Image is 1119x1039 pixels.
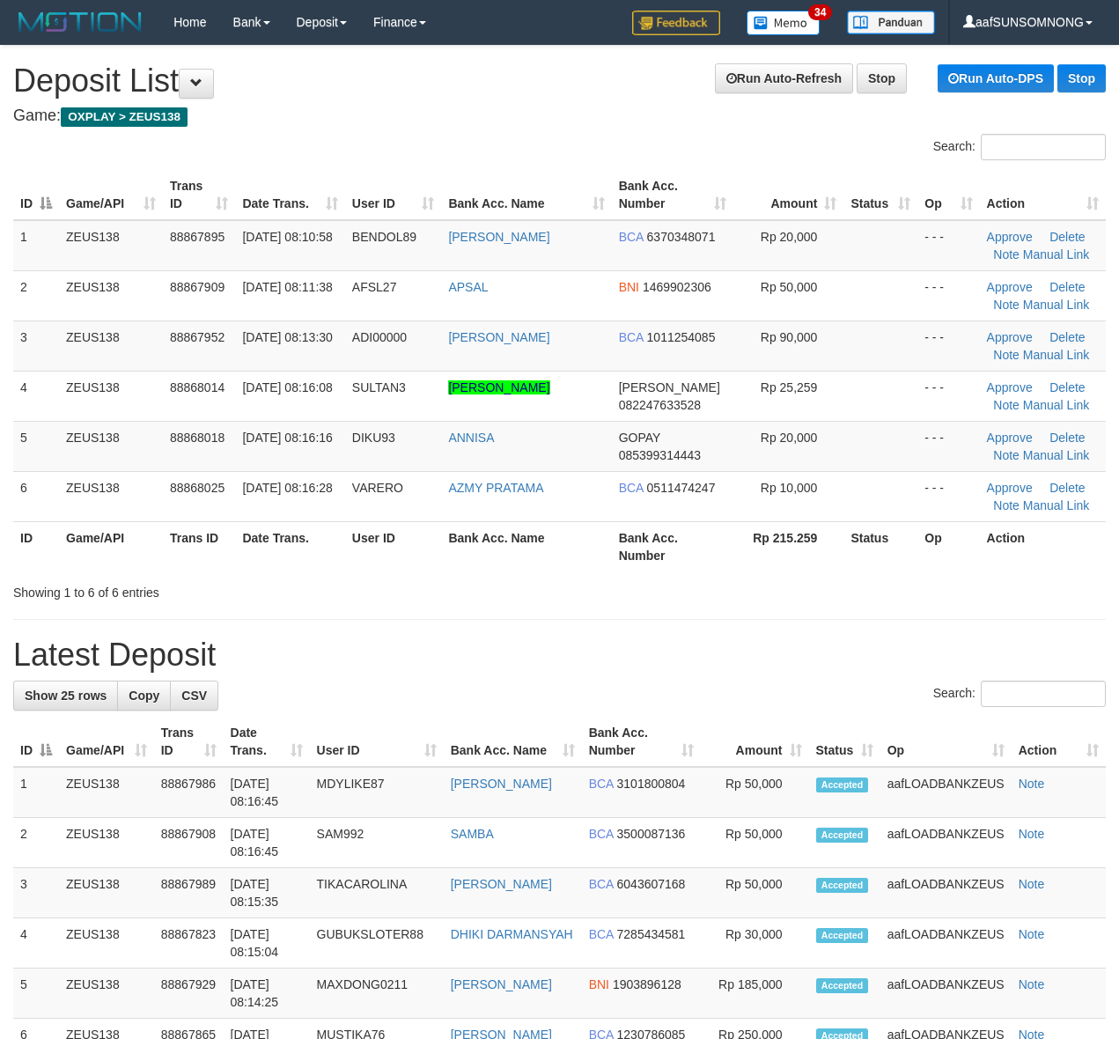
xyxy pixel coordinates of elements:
[13,170,59,220] th: ID: activate to sort column descending
[13,681,118,711] a: Show 25 rows
[448,230,549,244] a: [PERSON_NAME]
[1012,717,1106,767] th: Action: activate to sort column ascending
[1023,247,1090,262] a: Manual Link
[13,9,147,35] img: MOTION_logo.png
[1019,777,1045,791] a: Note
[617,777,686,791] span: Copy 3101800804 to clipboard
[816,928,869,943] span: Accepted
[170,431,225,445] span: 88868018
[619,280,639,294] span: BNI
[448,280,488,294] a: APSAL
[170,330,225,344] span: 88867952
[451,777,552,791] a: [PERSON_NAME]
[59,421,163,471] td: ZEUS138
[1023,498,1090,512] a: Manual Link
[761,481,818,495] span: Rp 10,000
[451,977,552,991] a: [PERSON_NAME]
[13,270,59,321] td: 2
[1057,64,1106,92] a: Stop
[242,380,332,394] span: [DATE] 08:16:08
[59,321,163,371] td: ZEUS138
[589,927,614,941] span: BCA
[617,877,686,891] span: Copy 6043607168 to clipboard
[59,521,163,571] th: Game/API
[59,767,154,818] td: ZEUS138
[617,927,686,941] span: Copy 7285434581 to clipboard
[933,681,1106,707] label: Search:
[59,170,163,220] th: Game/API: activate to sort column ascending
[917,521,979,571] th: Op
[13,637,1106,673] h1: Latest Deposit
[761,380,818,394] span: Rp 25,259
[129,689,159,703] span: Copy
[59,717,154,767] th: Game/API: activate to sort column ascending
[808,4,832,20] span: 34
[809,717,880,767] th: Status: activate to sort column ascending
[1049,230,1085,244] a: Delete
[441,170,611,220] th: Bank Acc. Name: activate to sort column ascending
[917,421,979,471] td: - - -
[441,521,611,571] th: Bank Acc. Name
[242,431,332,445] span: [DATE] 08:16:16
[13,818,59,868] td: 2
[1023,448,1090,462] a: Manual Link
[987,230,1033,244] a: Approve
[154,818,224,868] td: 88867908
[352,330,407,344] span: ADI00000
[643,280,711,294] span: Copy 1469902306 to clipboard
[13,371,59,421] td: 4
[917,321,979,371] td: - - -
[235,170,344,220] th: Date Trans.: activate to sort column ascending
[1049,431,1085,445] a: Delete
[13,421,59,471] td: 5
[980,170,1106,220] th: Action: activate to sort column ascending
[1019,927,1045,941] a: Note
[816,978,869,993] span: Accepted
[1049,380,1085,394] a: Delete
[170,230,225,244] span: 88867895
[589,777,614,791] span: BCA
[843,521,917,571] th: Status
[163,170,235,220] th: Trans ID: activate to sort column ascending
[59,270,163,321] td: ZEUS138
[154,868,224,918] td: 88867989
[647,230,716,244] span: Copy 6370348071 to clipboard
[993,247,1020,262] a: Note
[13,521,59,571] th: ID
[761,280,818,294] span: Rp 50,000
[448,330,549,344] a: [PERSON_NAME]
[619,448,701,462] span: Copy 085399314443 to clipboard
[224,767,310,818] td: [DATE] 08:16:45
[715,63,853,93] a: Run Auto-Refresh
[701,767,809,818] td: Rp 50,000
[701,717,809,767] th: Amount: activate to sort column ascending
[451,827,494,841] a: SAMBA
[933,134,1106,160] label: Search:
[59,918,154,969] td: ZEUS138
[701,918,809,969] td: Rp 30,000
[1023,298,1090,312] a: Manual Link
[619,398,701,412] span: Copy 082247633528 to clipboard
[13,321,59,371] td: 3
[993,298,1020,312] a: Note
[1023,398,1090,412] a: Manual Link
[25,689,107,703] span: Show 25 rows
[13,969,59,1019] td: 5
[170,681,218,711] a: CSV
[589,977,609,991] span: BNI
[987,431,1033,445] a: Approve
[170,380,225,394] span: 88868014
[816,777,869,792] span: Accepted
[13,918,59,969] td: 4
[980,521,1106,571] th: Action
[13,717,59,767] th: ID: activate to sort column descending
[987,481,1033,495] a: Approve
[816,878,869,893] span: Accepted
[352,380,406,394] span: SULTAN3
[880,767,1012,818] td: aafLOADBANKZEUS
[701,868,809,918] td: Rp 50,000
[619,431,660,445] span: GOPAY
[242,481,332,495] span: [DATE] 08:16:28
[612,170,733,220] th: Bank Acc. Number: activate to sort column ascending
[619,481,644,495] span: BCA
